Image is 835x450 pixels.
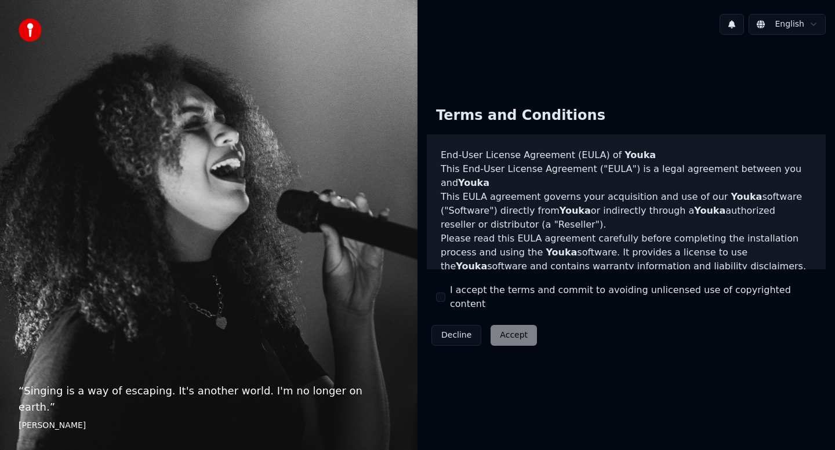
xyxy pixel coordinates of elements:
img: youka [19,19,42,42]
div: Terms and Conditions [427,97,615,134]
span: Youka [458,177,489,188]
span: Youka [456,261,487,272]
span: Youka [625,149,656,160]
p: Please read this EULA agreement carefully before completing the installation process and using th... [441,232,812,273]
p: This End-User License Agreement ("EULA") is a legal agreement between you and [441,162,812,190]
span: Youka [694,205,725,216]
footer: [PERSON_NAME] [19,420,399,431]
h3: End-User License Agreement (EULA) of [441,148,812,162]
span: Youka [731,191,762,202]
label: I accept the terms and commit to avoiding unlicensed use of copyrighted content [450,283,816,311]
span: Youka [546,247,577,258]
button: Decline [431,325,481,346]
p: This EULA agreement governs your acquisition and use of our software ("Software") directly from o... [441,190,812,232]
p: “ Singing is a way of escaping. It's another world. I'm no longer on earth. ” [19,383,399,415]
span: Youka [560,205,591,216]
